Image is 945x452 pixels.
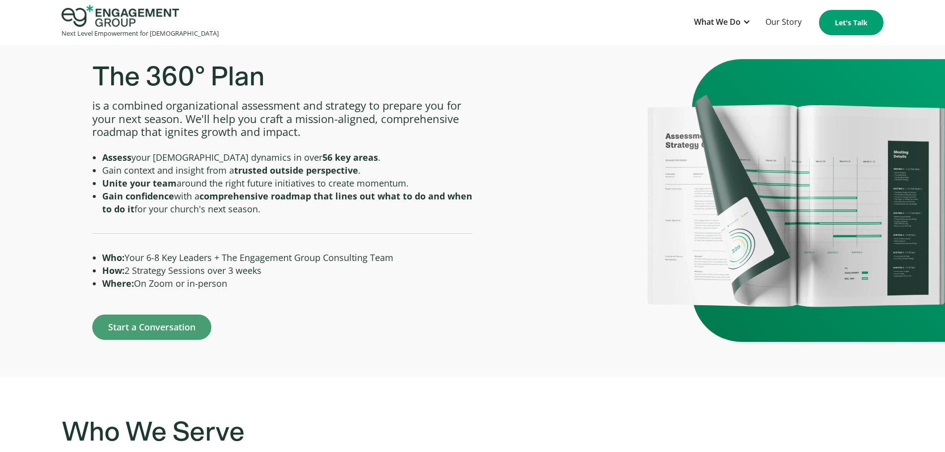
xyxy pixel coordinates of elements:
[819,10,883,35] a: Let's Talk
[288,81,344,92] span: Phone number
[92,99,473,138] p: is a combined organizational assessment and strategy to prepare you for your next season. We'll h...
[234,164,358,176] strong: trusted outside perspective
[102,264,125,276] strong: How:
[102,151,473,164] li: your [DEMOGRAPHIC_DATA] dynamics in over .
[102,277,134,289] strong: Where:
[92,61,473,94] h3: The 360° Plan
[102,264,473,277] li: 2 Strategy Sessions over 3 weeks
[102,190,174,202] strong: Gain confidence
[102,190,473,228] li: with a for your church's next season. ‍
[102,177,473,190] li: around the right future initiatives to create momentum.
[102,277,473,290] li: On Zoom or in-person
[694,15,741,29] div: What We Do
[102,252,125,263] strong: Who:
[102,164,473,177] li: Gain context and insight from a .
[102,177,177,189] strong: Unite your team
[62,416,883,449] h3: Who We Serve
[760,10,807,35] a: Our Story
[62,5,219,40] a: home
[322,151,378,163] strong: 56 key areas
[102,251,473,264] li: Your 6-8 Key Leaders + The Engagement Group Consulting Team
[102,151,131,163] strong: Assess
[92,315,211,340] a: Start a Conversation
[288,40,337,51] span: Organization
[62,5,179,27] img: Engagement Group Logo Icon
[102,190,472,215] strong: comprehensive roadmap that lines out what to do and when to do it
[689,10,756,35] div: What We Do
[647,94,945,307] img: A printed document showcasing a plan that covers a full 360 degree assessment in 56 key areas of ...
[62,27,219,40] div: Next Level Empowerment for [DEMOGRAPHIC_DATA]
